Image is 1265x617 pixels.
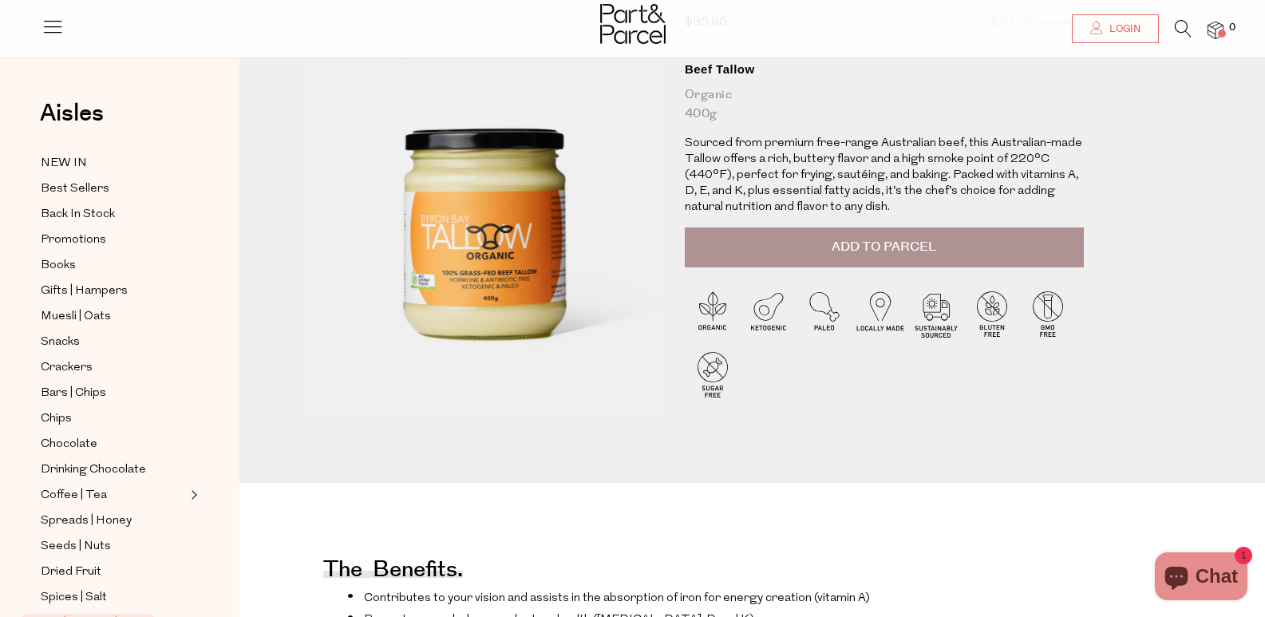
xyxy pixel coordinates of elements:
[41,384,106,403] span: Bars | Chips
[41,204,186,224] a: Back In Stock
[41,511,186,531] a: Spreads | Honey
[685,85,1084,124] div: Organic 400g
[600,4,666,44] img: Part&Parcel
[41,485,186,505] a: Coffee | Tea
[40,101,104,141] a: Aisles
[1208,22,1223,38] a: 0
[41,435,97,454] span: Chocolate
[41,307,111,326] span: Muesli | Oats
[41,230,186,250] a: Promotions
[41,563,101,582] span: Dried Fruit
[41,434,186,454] a: Chocolate
[41,562,186,582] a: Dried Fruit
[741,286,797,342] img: P_P-ICONS-Live_Bec_V11_Ketogenic.svg
[41,536,186,556] a: Seeds | Nuts
[964,286,1020,342] img: P_P-ICONS-Live_Bec_V11_Gluten_Free.svg
[908,286,964,342] img: P_P-ICONS-Live_Bec_V11_Sustainable_Sourced.svg
[41,383,186,403] a: Bars | Chips
[685,61,1084,77] div: Beef Tallow
[41,409,72,429] span: Chips
[41,460,186,480] a: Drinking Chocolate
[797,286,852,342] img: P_P-ICONS-Live_Bec_V11_Paleo.svg
[41,154,87,173] span: NEW IN
[832,238,936,256] span: Add to Parcel
[41,358,93,378] span: Crackers
[41,179,186,199] a: Best Sellers
[1072,14,1159,43] a: Login
[41,486,107,505] span: Coffee | Tea
[41,153,186,173] a: NEW IN
[41,461,146,480] span: Drinking Chocolate
[685,227,1084,267] button: Add to Parcel
[41,307,186,326] a: Muesli | Oats
[685,346,741,402] img: P_P-ICONS-Live_Bec_V11_Sugar_Free.svg
[41,231,106,250] span: Promotions
[41,281,186,301] a: Gifts | Hampers
[41,180,109,199] span: Best Sellers
[1020,286,1076,342] img: P_P-ICONS-Live_Bec_V11_GMO_Free.svg
[41,256,76,275] span: Books
[1225,21,1239,35] span: 0
[41,255,186,275] a: Books
[41,205,115,224] span: Back In Stock
[41,587,186,607] a: Spices | Salt
[187,485,198,504] button: Expand/Collapse Coffee | Tea
[41,358,186,378] a: Crackers
[41,333,80,352] span: Snacks
[41,332,186,352] a: Snacks
[41,282,128,301] span: Gifts | Hampers
[323,567,463,578] h4: The benefits.
[852,286,908,342] img: P_P-ICONS-Live_Bec_V11_Locally_Made_2.svg
[41,409,186,429] a: Chips
[41,588,107,607] span: Spices | Salt
[40,96,104,131] span: Aisles
[41,537,111,556] span: Seeds | Nuts
[1105,22,1140,36] span: Login
[364,592,870,604] span: Contributes to your vision and assists in the absorption of iron for energy creation (vitamin A)
[685,286,741,342] img: P_P-ICONS-Live_Bec_V11_Organic.svg
[1150,552,1252,604] inbox-online-store-chat: Shopify online store chat
[685,136,1084,216] p: Sourced from premium free-range Australian beef, this Australian-made Tallow offers a rich, butte...
[41,512,132,531] span: Spreads | Honey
